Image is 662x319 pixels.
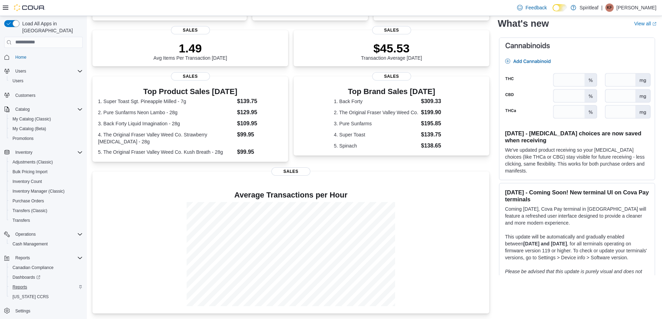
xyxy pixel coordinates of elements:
button: Reports [7,282,85,292]
span: Sales [372,26,411,34]
button: Catalog [1,104,85,114]
a: My Catalog (Classic) [10,115,54,123]
dt: 1. Back Forty [334,98,418,105]
a: Inventory Manager (Classic) [10,187,67,195]
button: Cash Management [7,239,85,249]
p: Spiritleaf [580,3,598,12]
span: Transfers (Classic) [13,208,47,213]
button: Purchase Orders [7,196,85,206]
dd: $99.95 [237,148,283,156]
dd: $139.75 [237,97,283,106]
span: Inventory Manager (Classic) [10,187,83,195]
dd: $99.95 [237,131,283,139]
span: Settings [13,307,83,315]
span: My Catalog (Beta) [13,126,46,132]
a: Purchase Orders [10,197,47,205]
a: Reports [10,283,30,291]
span: Promotions [13,136,34,141]
a: Dashboards [7,272,85,282]
span: Users [13,78,23,84]
span: [US_STATE] CCRS [13,294,49,300]
a: Feedback [514,1,549,15]
a: Users [10,77,26,85]
span: Home [13,53,83,61]
button: Reports [13,254,33,262]
dd: $195.85 [421,119,449,128]
a: Transfers (Classic) [10,207,50,215]
p: Coming [DATE], Cova Pay terminal in [GEOGRAPHIC_DATA] will feature a refreshed user interface des... [505,205,649,226]
span: Sales [171,26,210,34]
img: Cova [14,4,45,11]
span: Users [15,68,26,74]
button: Transfers [7,216,85,225]
button: Customers [1,90,85,100]
span: Settings [15,308,30,314]
dt: 3. Pure Sunfarms [334,120,418,127]
a: Home [13,53,29,61]
span: Inventory Manager (Classic) [13,188,65,194]
a: Customers [13,91,38,100]
dt: 4. The Original Fraser Valley Weed Co. Strawberry [MEDICAL_DATA] - 28g [98,131,234,145]
span: Transfers (Classic) [10,207,83,215]
span: My Catalog (Classic) [10,115,83,123]
button: [US_STATE] CCRS [7,292,85,302]
a: Adjustments (Classic) [10,158,56,166]
svg: External link [652,22,656,26]
button: Users [1,66,85,76]
span: Transfers [13,218,30,223]
p: | [601,3,603,12]
input: Dark Mode [553,4,567,11]
span: Bulk Pricing Import [13,169,48,175]
button: Inventory [13,148,35,157]
span: Users [10,77,83,85]
button: Bulk Pricing Import [7,167,85,177]
span: Reports [15,255,30,261]
span: Cash Management [10,240,83,248]
span: Inventory [13,148,83,157]
button: Reports [1,253,85,263]
dt: 2. Pure Sunfarms Neon Lambo - 28g [98,109,234,116]
dt: 4. Super Toast [334,131,418,138]
div: Kendra F [605,3,614,12]
dd: $109.95 [237,119,283,128]
span: Reports [10,283,83,291]
button: Settings [1,306,85,316]
span: Catalog [15,107,30,112]
div: Avg Items Per Transaction [DATE] [154,41,227,61]
button: Home [1,52,85,62]
button: Inventory Count [7,177,85,186]
span: Home [15,54,26,60]
p: 1.49 [154,41,227,55]
span: Dashboards [10,273,83,282]
span: Adjustments (Classic) [10,158,83,166]
button: Transfers (Classic) [7,206,85,216]
span: Operations [13,230,83,238]
span: KF [607,3,612,12]
dt: 5. Spinach [334,142,418,149]
span: Inventory Count [13,179,42,184]
button: Inventory Manager (Classic) [7,186,85,196]
a: Promotions [10,134,36,143]
a: Inventory Count [10,177,45,186]
span: My Catalog (Classic) [13,116,51,122]
button: Adjustments (Classic) [7,157,85,167]
button: Inventory [1,148,85,157]
span: Inventory Count [10,177,83,186]
button: Catalog [13,105,32,114]
span: Transfers [10,216,83,225]
span: Bulk Pricing Import [10,168,83,176]
a: Settings [13,307,33,315]
button: My Catalog (Classic) [7,114,85,124]
span: Sales [171,72,210,81]
a: My Catalog (Beta) [10,125,49,133]
dt: 2. The Original Fraser Valley Weed Co. [334,109,418,116]
dd: $139.75 [421,131,449,139]
button: Promotions [7,134,85,143]
span: Operations [15,232,36,237]
span: Cash Management [13,241,48,247]
dt: 1. Super Toast Sgt. Pineapple Milled - 7g [98,98,234,105]
button: Canadian Compliance [7,263,85,272]
span: Purchase Orders [13,198,44,204]
span: Customers [15,93,35,98]
span: Users [13,67,83,75]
